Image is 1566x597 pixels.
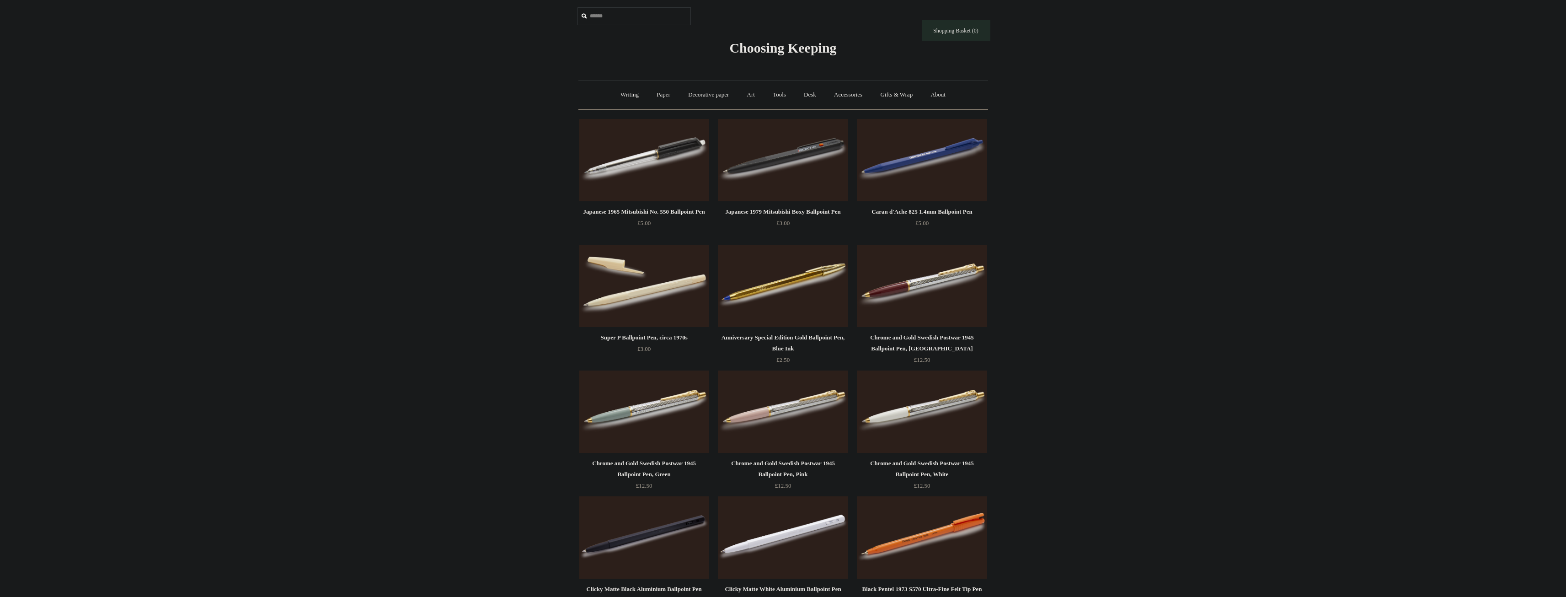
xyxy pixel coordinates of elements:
[720,458,845,480] div: Chrome and Gold Swedish Postwar 1945 Ballpoint Pen, Pink
[636,482,652,489] span: £12.50
[857,371,987,453] a: Chrome and Gold Swedish Postwar 1945 Ballpoint Pen, White Chrome and Gold Swedish Postwar 1945 Ba...
[579,245,709,327] img: Super P Ballpoint Pen, circa 1970s
[857,496,987,579] a: Black Pentel 1973 S570 Ultra-Fine Felt Tip Pen Black Pentel 1973 S570 Ultra-Fine Felt Tip Pen
[857,332,987,370] a: Chrome and Gold Swedish Postwar 1945 Ballpoint Pen, [GEOGRAPHIC_DATA] £12.50
[579,458,709,495] a: Chrome and Gold Swedish Postwar 1945 Ballpoint Pen, Green £12.50
[718,371,848,453] img: Chrome and Gold Swedish Postwar 1945 Ballpoint Pen, Pink
[718,245,848,327] a: Anniversary Special Edition Gold Ballpoint Pen, Blue Ink Anniversary Special Edition Gold Ballpoi...
[859,458,984,480] div: Chrome and Gold Swedish Postwar 1945 Ballpoint Pen, White
[857,245,987,327] a: Chrome and Gold Swedish Postwar 1945 Ballpoint Pen, Burgundy Chrome and Gold Swedish Postwar 1945...
[857,119,987,201] img: Caran d'Ache 825 1.4mm Ballpoint Pen
[718,119,848,201] a: Japanese 1979 Mitsubishi Boxy Ballpoint Pen Japanese 1979 Mitsubishi Boxy Ballpoint Pen
[857,245,987,327] img: Chrome and Gold Swedish Postwar 1945 Ballpoint Pen, Burgundy
[796,83,824,107] a: Desk
[582,584,707,595] div: Clicky Matte Black Aluminium Ballpoint Pen
[582,458,707,480] div: Chrome and Gold Swedish Postwar 1945 Ballpoint Pen, Green
[729,48,836,54] a: Choosing Keeping
[915,220,929,226] span: £5.00
[579,245,709,327] a: Super P Ballpoint Pen, circa 1970s Super P Ballpoint Pen, circa 1970s
[872,83,921,107] a: Gifts & Wrap
[718,371,848,453] a: Chrome and Gold Swedish Postwar 1945 Ballpoint Pen, Pink Chrome and Gold Swedish Postwar 1945 Bal...
[720,206,845,217] div: Japanese 1979 Mitsubishi Boxy Ballpoint Pen
[859,332,984,354] div: Chrome and Gold Swedish Postwar 1945 Ballpoint Pen, [GEOGRAPHIC_DATA]
[612,83,647,107] a: Writing
[637,220,651,226] span: £5.00
[776,220,790,226] span: £3.00
[720,332,845,354] div: Anniversary Special Edition Gold Ballpoint Pen, Blue Ink
[579,371,709,453] img: Chrome and Gold Swedish Postwar 1945 Ballpoint Pen, Green
[718,119,848,201] img: Japanese 1979 Mitsubishi Boxy Ballpoint Pen
[582,206,707,217] div: Japanese 1965 Mitsubishi No. 550 Ballpoint Pen
[764,83,794,107] a: Tools
[579,496,709,579] a: Clicky Matte Black Aluminium Ballpoint Pen Clicky Matte Black Aluminium Ballpoint Pen
[826,83,871,107] a: Accessories
[729,40,836,55] span: Choosing Keeping
[775,482,791,489] span: £12.50
[859,206,984,217] div: Caran d'Ache 825 1.4mm Ballpoint Pen
[582,332,707,343] div: Super P Ballpoint Pen, circa 1970s
[579,206,709,244] a: Japanese 1965 Mitsubishi No. 550 Ballpoint Pen £5.00
[922,83,954,107] a: About
[776,356,790,363] span: £2.50
[857,458,987,495] a: Chrome and Gold Swedish Postwar 1945 Ballpoint Pen, White £12.50
[857,496,987,579] img: Black Pentel 1973 S570 Ultra-Fine Felt Tip Pen
[648,83,679,107] a: Paper
[857,206,987,244] a: Caran d'Ache 825 1.4mm Ballpoint Pen £5.00
[579,496,709,579] img: Clicky Matte Black Aluminium Ballpoint Pen
[718,206,848,244] a: Japanese 1979 Mitsubishi Boxy Ballpoint Pen £3.00
[579,119,709,201] img: Japanese 1965 Mitsubishi No. 550 Ballpoint Pen
[579,371,709,453] a: Chrome and Gold Swedish Postwar 1945 Ballpoint Pen, Green Chrome and Gold Swedish Postwar 1945 Ba...
[718,332,848,370] a: Anniversary Special Edition Gold Ballpoint Pen, Blue Ink £2.50
[739,83,763,107] a: Art
[579,332,709,370] a: Super P Ballpoint Pen, circa 1970s £3.00
[859,584,984,595] div: Black Pentel 1973 S570 Ultra-Fine Felt Tip Pen
[718,496,848,579] img: Clicky Matte White Aluminium Ballpoint Pen
[720,584,845,595] div: Clicky Matte White Aluminium Ballpoint Pen
[857,119,987,201] a: Caran d'Ache 825 1.4mm Ballpoint Pen Caran d'Ache 825 1.4mm Ballpoint Pen
[579,119,709,201] a: Japanese 1965 Mitsubishi No. 550 Ballpoint Pen Japanese 1965 Mitsubishi No. 550 Ballpoint Pen
[637,345,651,352] span: £3.00
[857,371,987,453] img: Chrome and Gold Swedish Postwar 1945 Ballpoint Pen, White
[718,496,848,579] a: Clicky Matte White Aluminium Ballpoint Pen Clicky Matte White Aluminium Ballpoint Pen
[922,20,990,41] a: Shopping Basket (0)
[718,458,848,495] a: Chrome and Gold Swedish Postwar 1945 Ballpoint Pen, Pink £12.50
[680,83,737,107] a: Decorative paper
[914,356,930,363] span: £12.50
[914,482,930,489] span: £12.50
[718,245,848,327] img: Anniversary Special Edition Gold Ballpoint Pen, Blue Ink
